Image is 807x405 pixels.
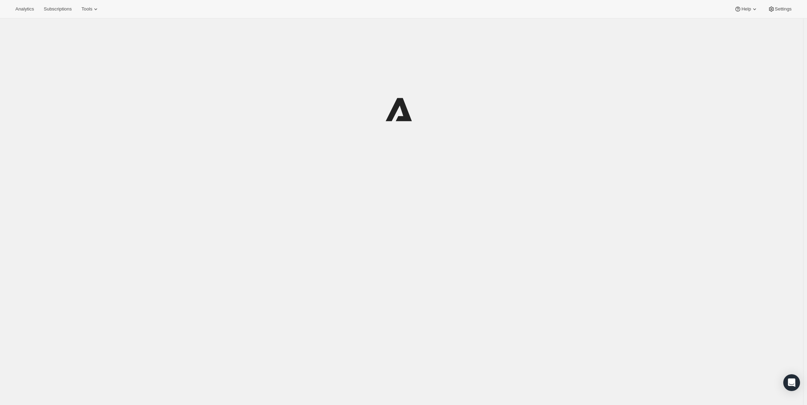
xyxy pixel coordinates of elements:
[764,4,796,14] button: Settings
[39,4,76,14] button: Subscriptions
[77,4,103,14] button: Tools
[44,6,72,12] span: Subscriptions
[11,4,38,14] button: Analytics
[730,4,762,14] button: Help
[783,374,800,391] div: Open Intercom Messenger
[775,6,792,12] span: Settings
[81,6,92,12] span: Tools
[741,6,751,12] span: Help
[15,6,34,12] span: Analytics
